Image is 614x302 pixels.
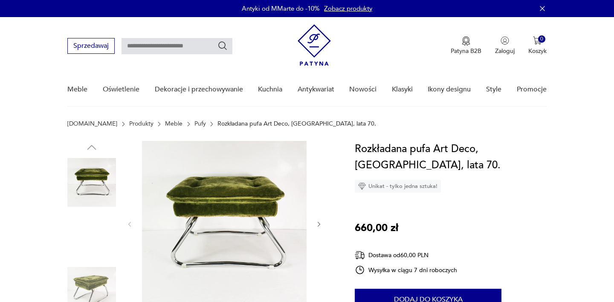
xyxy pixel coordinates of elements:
[451,47,481,55] p: Patyna B2B
[298,24,331,66] img: Patyna - sklep z meblami i dekoracjami vintage
[258,73,282,106] a: Kuchnia
[217,41,228,51] button: Szukaj
[428,73,471,106] a: Ikony designu
[165,120,182,127] a: Meble
[451,36,481,55] a: Ikona medaluPatyna B2B
[355,250,457,261] div: Dostawa od 60,00 PLN
[533,36,542,45] img: Ikona koszyka
[358,182,366,190] img: Ikona diamentu
[355,265,457,275] div: Wysyłka w ciągu 7 dni roboczych
[242,4,320,13] p: Antyki od MMarte do -10%
[67,213,116,261] img: Zdjęcie produktu Rozkładana pufa Art Deco, Niemcy, lata 70.
[495,47,515,55] p: Zaloguj
[355,141,546,173] h1: Rozkładana pufa Art Deco, [GEOGRAPHIC_DATA], lata 70.
[67,120,117,127] a: [DOMAIN_NAME]
[501,36,509,45] img: Ikonka użytkownika
[103,73,139,106] a: Oświetlenie
[528,47,547,55] p: Koszyk
[298,73,334,106] a: Antykwariat
[462,36,470,46] img: Ikona medalu
[349,73,377,106] a: Nowości
[538,35,545,43] div: 0
[67,158,116,207] img: Zdjęcie produktu Rozkładana pufa Art Deco, Niemcy, lata 70.
[217,120,376,127] p: Rozkładana pufa Art Deco, [GEOGRAPHIC_DATA], lata 70.
[355,180,441,193] div: Unikat - tylko jedna sztuka!
[517,73,547,106] a: Promocje
[67,73,87,106] a: Meble
[528,36,547,55] button: 0Koszyk
[355,220,398,236] p: 660,00 zł
[392,73,413,106] a: Klasyki
[451,36,481,55] button: Patyna B2B
[194,120,206,127] a: Pufy
[129,120,153,127] a: Produkty
[495,36,515,55] button: Zaloguj
[155,73,243,106] a: Dekoracje i przechowywanie
[324,4,372,13] a: Zobacz produkty
[67,44,115,50] a: Sprzedawaj
[486,73,501,106] a: Style
[67,38,115,54] button: Sprzedawaj
[355,250,365,261] img: Ikona dostawy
